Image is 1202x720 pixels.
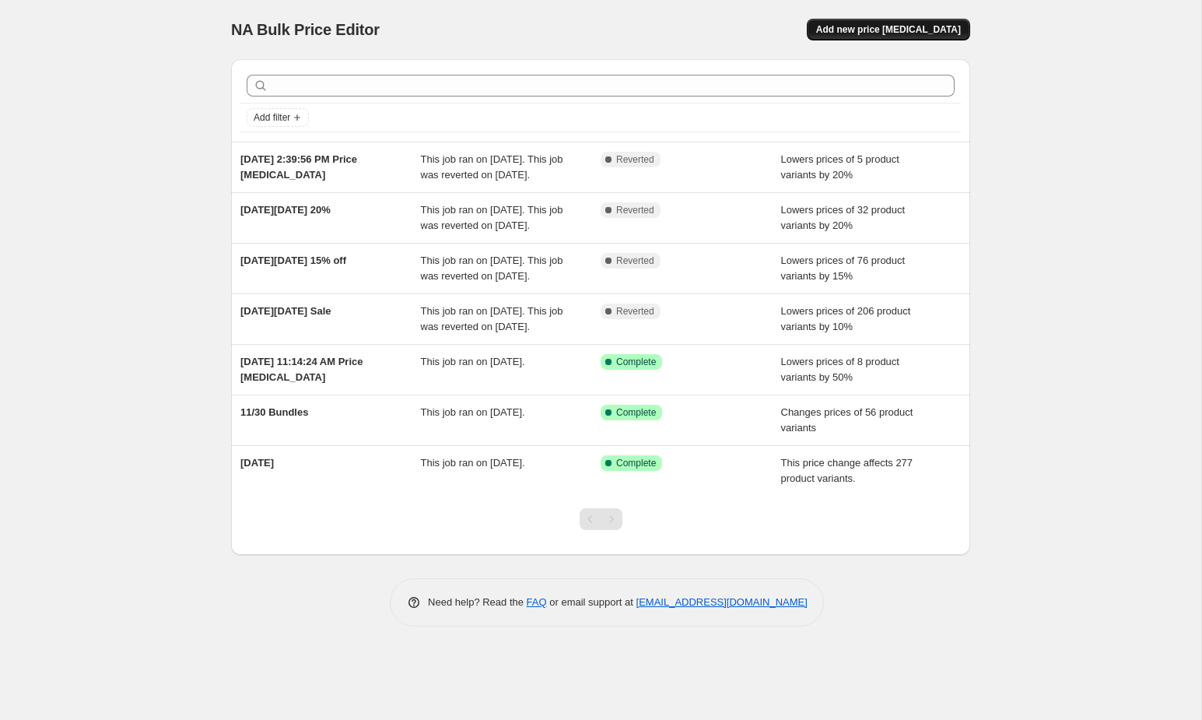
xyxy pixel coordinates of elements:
span: This job ran on [DATE]. This job was reverted on [DATE]. [421,305,563,332]
span: NA Bulk Price Editor [231,21,380,38]
span: [DATE][DATE] 20% [240,204,331,216]
nav: Pagination [580,508,622,530]
span: Lowers prices of 76 product variants by 15% [781,255,906,282]
span: This job ran on [DATE]. This job was reverted on [DATE]. [421,153,563,181]
span: [DATE][DATE] 15% off [240,255,346,266]
span: This job ran on [DATE]. [421,406,525,418]
span: This job ran on [DATE]. This job was reverted on [DATE]. [421,204,563,231]
span: Add new price [MEDICAL_DATA] [816,23,961,36]
a: [EMAIL_ADDRESS][DOMAIN_NAME] [636,596,808,608]
span: Lowers prices of 5 product variants by 20% [781,153,899,181]
span: Need help? Read the [428,596,527,608]
span: This job ran on [DATE]. [421,457,525,469]
span: Reverted [616,255,654,267]
span: Complete [616,356,656,368]
span: 11/30 Bundles [240,406,308,418]
span: Lowers prices of 32 product variants by 20% [781,204,906,231]
span: Reverted [616,153,654,166]
button: Add new price [MEDICAL_DATA] [807,19,970,40]
span: Changes prices of 56 product variants [781,406,913,434]
span: [DATE] 2:39:56 PM Price [MEDICAL_DATA] [240,153,357,181]
span: Lowers prices of 206 product variants by 10% [781,305,911,332]
span: This job ran on [DATE]. [421,356,525,367]
span: Lowers prices of 8 product variants by 50% [781,356,899,383]
span: Add filter [254,111,290,124]
span: [DATE] 11:14:24 AM Price [MEDICAL_DATA] [240,356,363,383]
span: Complete [616,457,656,469]
span: This price change affects 277 product variants. [781,457,913,484]
span: [DATE][DATE] Sale [240,305,331,317]
span: Reverted [616,305,654,318]
span: Complete [616,406,656,419]
span: [DATE] [240,457,274,469]
span: Reverted [616,204,654,216]
span: This job ran on [DATE]. This job was reverted on [DATE]. [421,255,563,282]
button: Add filter [247,108,309,127]
a: FAQ [527,596,547,608]
span: or email support at [547,596,636,608]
